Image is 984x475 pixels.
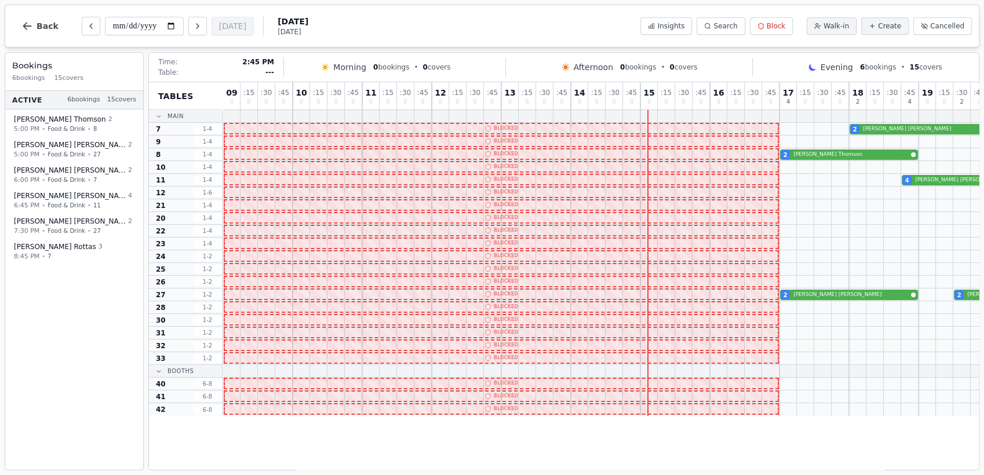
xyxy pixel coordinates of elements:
[957,291,961,299] span: 2
[591,89,602,96] span: : 15
[93,125,97,133] span: 8
[194,392,221,401] span: 6 - 8
[386,99,389,105] span: 0
[869,89,880,96] span: : 15
[487,89,498,96] span: : 45
[697,17,745,35] button: Search
[901,63,905,72] span: •
[490,99,494,105] span: 0
[48,150,85,159] span: Food & Drink
[247,99,250,105] span: 0
[435,89,446,97] span: 12
[48,226,85,235] span: Food & Drink
[853,125,857,134] span: 2
[194,303,221,312] span: 1 - 2
[373,63,378,71] span: 0
[14,166,126,175] span: [PERSON_NAME] [PERSON_NAME]
[156,277,166,287] span: 26
[156,239,166,249] span: 23
[188,17,207,35] button: Next day
[128,166,132,176] span: 2
[956,89,967,96] span: : 30
[574,89,585,97] span: 14
[629,99,633,105] span: 0
[909,63,942,72] span: covers
[42,252,45,261] span: •
[48,201,85,210] span: Food & Drink
[88,150,91,159] span: •
[261,89,272,96] span: : 30
[128,140,132,150] span: 2
[768,99,772,105] span: 0
[661,89,672,96] span: : 15
[48,252,51,261] span: 7
[14,140,126,149] span: [PERSON_NAME] [PERSON_NAME]
[713,89,724,97] span: 16
[421,99,424,105] span: 0
[8,187,141,214] button: [PERSON_NAME] [PERSON_NAME]46:45 PM•Food & Drink•11
[905,176,909,185] span: 4
[403,99,407,105] span: 0
[351,99,355,105] span: 0
[194,239,221,248] span: 1 - 4
[504,89,515,97] span: 13
[296,89,307,97] span: 10
[194,252,221,261] span: 1 - 2
[48,125,85,133] span: Food & Drink
[264,99,268,105] span: 0
[909,63,919,71] span: 15
[348,89,359,96] span: : 45
[793,151,909,159] span: [PERSON_NAME] Thomson
[661,63,665,72] span: •
[852,89,863,97] span: 18
[365,89,376,97] span: 11
[522,89,533,96] span: : 15
[977,99,981,105] span: 0
[194,125,221,133] span: 1 - 4
[786,99,790,105] span: 4
[313,89,324,96] span: : 15
[194,405,221,414] span: 6 - 8
[194,150,221,159] span: 1 - 4
[334,99,337,105] span: 0
[12,95,42,104] span: Active
[890,99,894,105] span: 0
[620,63,625,71] span: 0
[469,89,480,96] span: : 30
[717,99,720,105] span: 0
[713,21,737,31] span: Search
[156,316,166,325] span: 30
[42,176,45,184] span: •
[939,89,950,96] span: : 15
[748,89,759,96] span: : 30
[14,251,39,261] span: 8:45 PM
[417,89,428,96] span: : 45
[508,99,512,105] span: 0
[93,176,97,184] span: 7
[278,16,308,27] span: [DATE]
[158,68,178,77] span: Table:
[128,191,132,201] span: 4
[194,265,221,273] span: 1 - 2
[282,99,285,105] span: 0
[14,115,106,124] span: [PERSON_NAME] Thomson
[556,89,567,96] span: : 45
[156,341,166,350] span: 32
[93,201,101,210] span: 11
[8,111,141,138] button: [PERSON_NAME] Thomson25:00 PM•Food & Drink•8
[194,214,221,222] span: 1 - 4
[8,238,141,265] button: [PERSON_NAME] Rottas38:45 PM•7
[82,17,100,35] button: Previous day
[595,99,598,105] span: 0
[12,12,68,40] button: Back
[156,176,166,185] span: 11
[834,89,845,96] span: : 45
[525,99,529,105] span: 0
[860,63,896,72] span: bookings
[863,125,978,133] span: [PERSON_NAME] [PERSON_NAME]
[8,213,141,240] button: [PERSON_NAME] [PERSON_NAME]27:30 PM•Food & Drink•27
[54,74,83,83] span: 15 covers
[243,89,254,96] span: : 15
[194,290,221,299] span: 1 - 2
[542,99,546,105] span: 0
